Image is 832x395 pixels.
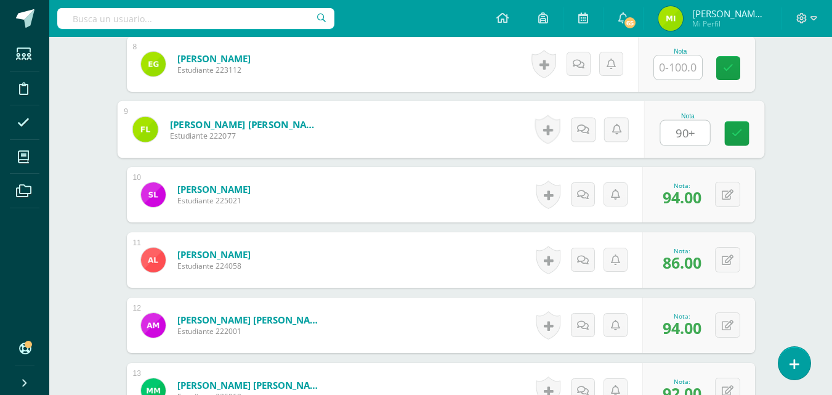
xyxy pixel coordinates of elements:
img: e5bd95979fddeb1c9c2127e857844da7.png [141,313,166,338]
span: Estudiante 223112 [177,65,251,75]
input: 0-100.0 [654,55,702,79]
span: 65 [623,16,637,30]
div: Nota: [663,312,701,320]
a: [PERSON_NAME] [177,183,251,195]
img: 5e299f547eff61d7f18b7dcf2c412b8d.png [141,182,166,207]
img: 4bf164631efc90d503ed9bedc1c8ad3b.png [132,116,158,142]
input: Busca un usuario... [57,8,334,29]
span: Estudiante 224058 [177,261,251,271]
div: Nota: [663,377,701,386]
div: Nota: [663,246,701,255]
span: Estudiante 222001 [177,326,325,336]
span: Estudiante 222077 [169,131,321,142]
div: Nota [653,48,708,55]
a: [PERSON_NAME] [177,248,251,261]
div: Nota: [663,181,701,190]
div: Nota [660,113,716,120]
img: 0eed42ea1d7f95754946fe3179a8b75a.png [141,52,166,76]
span: 86.00 [663,252,701,273]
span: Estudiante 225021 [177,195,251,206]
a: [PERSON_NAME] [177,52,251,65]
a: [PERSON_NAME] [PERSON_NAME] [177,379,325,391]
input: 0-100.0 [660,121,709,145]
img: 50aadcb291a8c5daf68958a20c8a843a.png [141,248,166,272]
span: Mi Perfil [692,18,766,29]
span: [PERSON_NAME] de la [PERSON_NAME] [692,7,766,20]
a: [PERSON_NAME] [PERSON_NAME] [169,118,321,131]
span: 94.00 [663,187,701,208]
span: 94.00 [663,317,701,338]
a: [PERSON_NAME] [PERSON_NAME] [177,314,325,326]
img: 7083528cf830f4a114e6d6bae7e1180e.png [658,6,683,31]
